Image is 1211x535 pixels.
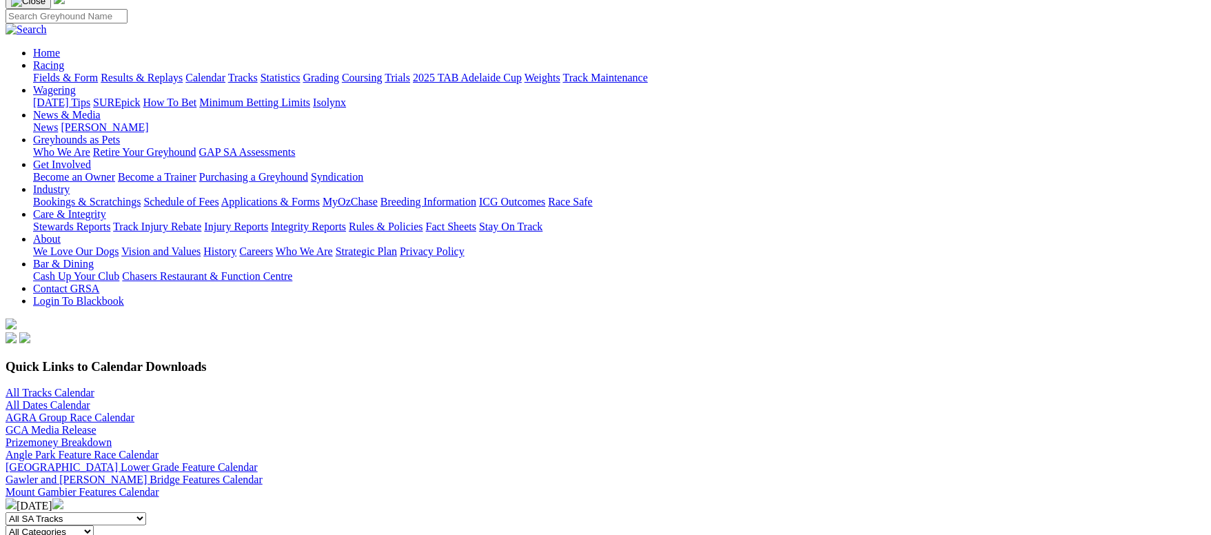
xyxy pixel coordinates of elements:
[122,270,292,282] a: Chasers Restaurant & Function Centre
[33,295,124,307] a: Login To Blackbook
[6,436,112,448] a: Prizemoney Breakdown
[33,245,119,257] a: We Love Our Dogs
[276,245,333,257] a: Who We Are
[261,72,301,83] a: Statistics
[33,134,120,145] a: Greyhounds as Pets
[33,97,90,108] a: [DATE] Tips
[33,146,1205,159] div: Greyhounds as Pets
[33,171,115,183] a: Become an Owner
[228,72,258,83] a: Tracks
[380,196,476,208] a: Breeding Information
[143,97,197,108] a: How To Bet
[33,72,1205,84] div: Racing
[6,399,90,411] a: All Dates Calendar
[311,171,363,183] a: Syndication
[33,270,119,282] a: Cash Up Your Club
[199,171,308,183] a: Purchasing a Greyhound
[33,270,1205,283] div: Bar & Dining
[101,72,183,83] a: Results & Replays
[33,59,64,71] a: Racing
[33,221,110,232] a: Stewards Reports
[548,196,592,208] a: Race Safe
[33,171,1205,183] div: Get Involved
[185,72,225,83] a: Calendar
[6,332,17,343] img: facebook.svg
[52,498,63,509] img: chevron-right-pager-white.svg
[33,283,99,294] a: Contact GRSA
[33,121,1205,134] div: News & Media
[33,159,91,170] a: Get Involved
[33,196,1205,208] div: Industry
[6,474,263,485] a: Gawler and [PERSON_NAME] Bridge Features Calendar
[33,146,90,158] a: Who We Are
[385,72,410,83] a: Trials
[93,97,140,108] a: SUREpick
[303,72,339,83] a: Grading
[118,171,196,183] a: Become a Trainer
[413,72,522,83] a: 2025 TAB Adelaide Cup
[203,245,236,257] a: History
[33,233,61,245] a: About
[199,146,296,158] a: GAP SA Assessments
[93,146,196,158] a: Retire Your Greyhound
[6,461,258,473] a: [GEOGRAPHIC_DATA] Lower Grade Feature Calendar
[33,72,98,83] a: Fields & Form
[6,9,128,23] input: Search
[400,245,465,257] a: Privacy Policy
[33,221,1205,233] div: Care & Integrity
[336,245,397,257] a: Strategic Plan
[239,245,273,257] a: Careers
[6,498,1205,512] div: [DATE]
[313,97,346,108] a: Isolynx
[6,449,159,461] a: Angle Park Feature Race Calendar
[6,498,17,509] img: chevron-left-pager-white.svg
[6,319,17,330] img: logo-grsa-white.png
[33,97,1205,109] div: Wagering
[563,72,648,83] a: Track Maintenance
[323,196,378,208] a: MyOzChase
[33,183,70,195] a: Industry
[33,47,60,59] a: Home
[6,359,1205,374] h3: Quick Links to Calendar Downloads
[19,332,30,343] img: twitter.svg
[143,196,218,208] a: Schedule of Fees
[479,221,542,232] a: Stay On Track
[6,23,47,36] img: Search
[204,221,268,232] a: Injury Reports
[61,121,148,133] a: [PERSON_NAME]
[199,97,310,108] a: Minimum Betting Limits
[349,221,423,232] a: Rules & Policies
[33,196,141,208] a: Bookings & Scratchings
[342,72,383,83] a: Coursing
[121,245,201,257] a: Vision and Values
[525,72,560,83] a: Weights
[6,486,159,498] a: Mount Gambier Features Calendar
[33,84,76,96] a: Wagering
[33,208,106,220] a: Care & Integrity
[33,245,1205,258] div: About
[6,387,94,398] a: All Tracks Calendar
[6,424,96,436] a: GCA Media Release
[33,121,58,133] a: News
[33,258,94,270] a: Bar & Dining
[221,196,320,208] a: Applications & Forms
[33,109,101,121] a: News & Media
[479,196,545,208] a: ICG Outcomes
[6,412,134,423] a: AGRA Group Race Calendar
[113,221,201,232] a: Track Injury Rebate
[271,221,346,232] a: Integrity Reports
[426,221,476,232] a: Fact Sheets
